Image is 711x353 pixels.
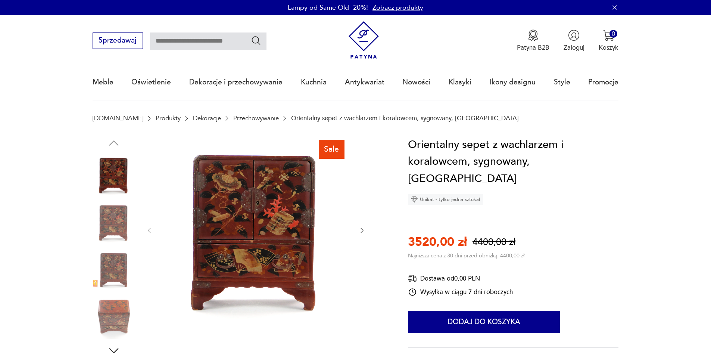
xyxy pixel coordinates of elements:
[517,30,549,52] a: Ikona medaluPatyna B2B
[588,65,618,99] a: Promocje
[449,65,471,99] a: Klasyki
[408,136,618,188] h1: Orientalny sepet z wachlarzem i koralowcem, sygnowany, [GEOGRAPHIC_DATA]
[517,30,549,52] button: Patyna B2B
[93,296,135,339] img: Zdjęcie produktu Orientalny sepet z wachlarzem i koralowcem, sygnowany, Japonia
[319,140,344,158] div: Sale
[473,236,515,249] p: 4400,00 zł
[408,234,467,250] p: 3520,00 zł
[93,201,135,244] img: Zdjęcie produktu Orientalny sepet z wachlarzem i koralowcem, sygnowany, Japonia
[408,274,417,283] img: Ikona dostawy
[93,38,143,44] a: Sprzedawaj
[408,274,513,283] div: Dostawa od 0,00 PLN
[564,43,584,52] p: Zaloguj
[251,35,262,46] button: Szukaj
[554,65,570,99] a: Style
[345,65,384,99] a: Antykwariat
[408,288,513,297] div: Wysyłka w ciągu 7 dni roboczych
[193,115,221,122] a: Dekoracje
[517,43,549,52] p: Patyna B2B
[609,30,617,38] div: 0
[568,30,580,41] img: Ikonka użytkownika
[527,30,539,41] img: Ikona medalu
[291,115,519,122] p: Orientalny sepet z wachlarzem i koralowcem, sygnowany, [GEOGRAPHIC_DATA]
[402,65,430,99] a: Nowości
[233,115,279,122] a: Przechowywanie
[189,65,283,99] a: Dekoracje i przechowywanie
[603,30,614,41] img: Ikona koszyka
[599,43,618,52] p: Koszyk
[564,30,584,52] button: Zaloguj
[408,311,560,333] button: Dodaj do koszyka
[345,21,383,59] img: Patyna - sklep z meblami i dekoracjami vintage
[93,249,135,291] img: Zdjęcie produktu Orientalny sepet z wachlarzem i koralowcem, sygnowany, Japonia
[93,154,135,196] img: Zdjęcie produktu Orientalny sepet z wachlarzem i koralowcem, sygnowany, Japonia
[93,115,143,122] a: [DOMAIN_NAME]
[490,65,536,99] a: Ikony designu
[301,65,327,99] a: Kuchnia
[408,194,483,205] div: Unikat - tylko jedna sztuka!
[162,136,349,323] img: Zdjęcie produktu Orientalny sepet z wachlarzem i koralowcem, sygnowany, Japonia
[93,65,113,99] a: Meble
[156,115,181,122] a: Produkty
[131,65,171,99] a: Oświetlenie
[93,32,143,49] button: Sprzedawaj
[411,196,418,203] img: Ikona diamentu
[372,3,423,12] a: Zobacz produkty
[408,252,524,259] p: Najniższa cena z 30 dni przed obniżką: 4400,00 zł
[288,3,368,12] p: Lampy od Same Old -20%!
[599,30,618,52] button: 0Koszyk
